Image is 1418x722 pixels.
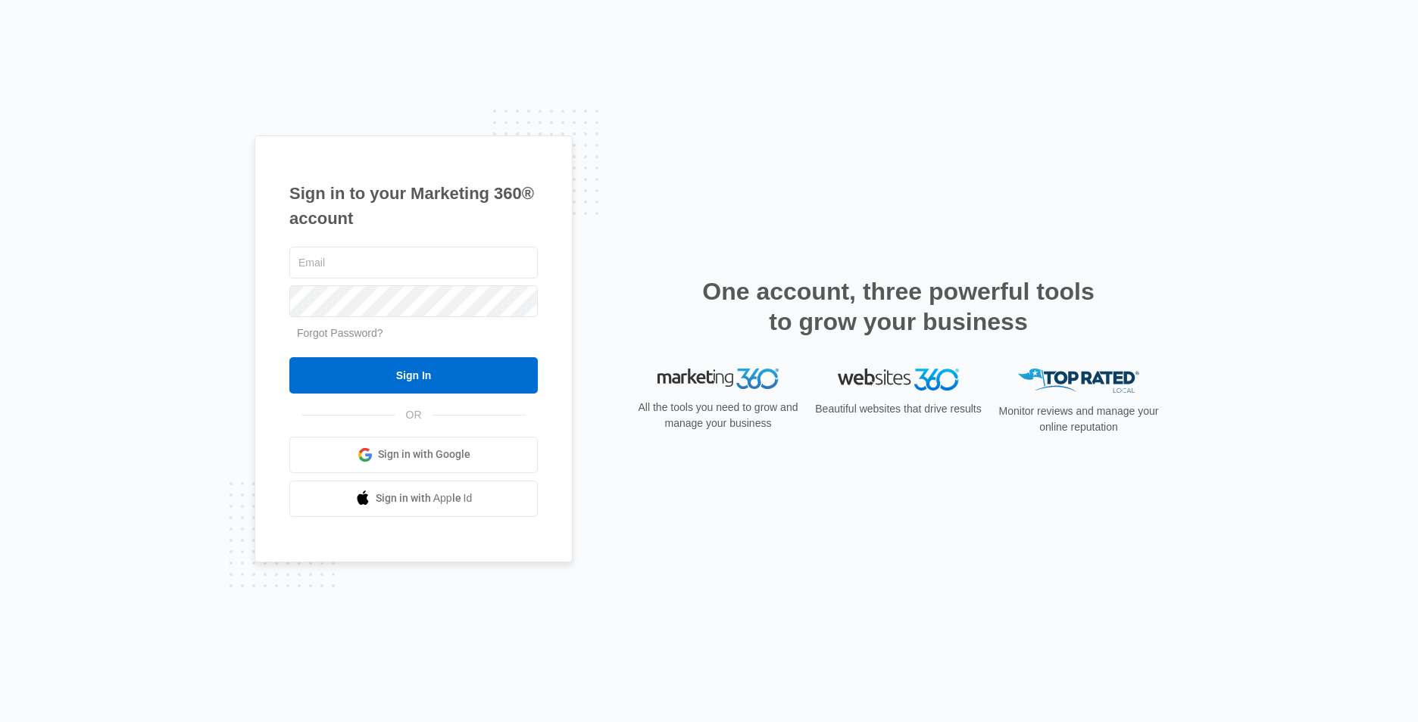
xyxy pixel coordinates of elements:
h1: Sign in to your Marketing 360® account [289,181,538,231]
span: Sign in with Apple Id [376,490,473,506]
a: Sign in with Google [289,437,538,473]
p: All the tools you need to grow and manage your business [633,400,803,431]
h2: One account, three powerful tools to grow your business [698,276,1099,337]
p: Beautiful websites that drive results [814,401,983,417]
img: Top Rated Local [1018,369,1139,394]
input: Email [289,247,538,279]
img: Websites 360 [838,369,959,391]
span: Sign in with Google [378,447,470,462]
span: OR [395,407,433,423]
input: Sign In [289,357,538,394]
img: Marketing 360 [657,369,779,390]
a: Forgot Password? [297,327,383,339]
p: Monitor reviews and manage your online reputation [994,403,1163,435]
a: Sign in with Apple Id [289,481,538,517]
